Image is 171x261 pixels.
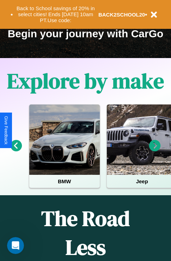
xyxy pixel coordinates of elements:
h1: Explore by make [7,66,164,95]
button: Back to School savings of 20% in select cities! Ends [DATE] 10am PT.Use code: [13,4,98,25]
h4: BMW [29,175,100,188]
iframe: Intercom live chat [7,237,24,254]
div: Give Feedback [4,116,8,145]
b: BACK2SCHOOL20 [98,12,145,18]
